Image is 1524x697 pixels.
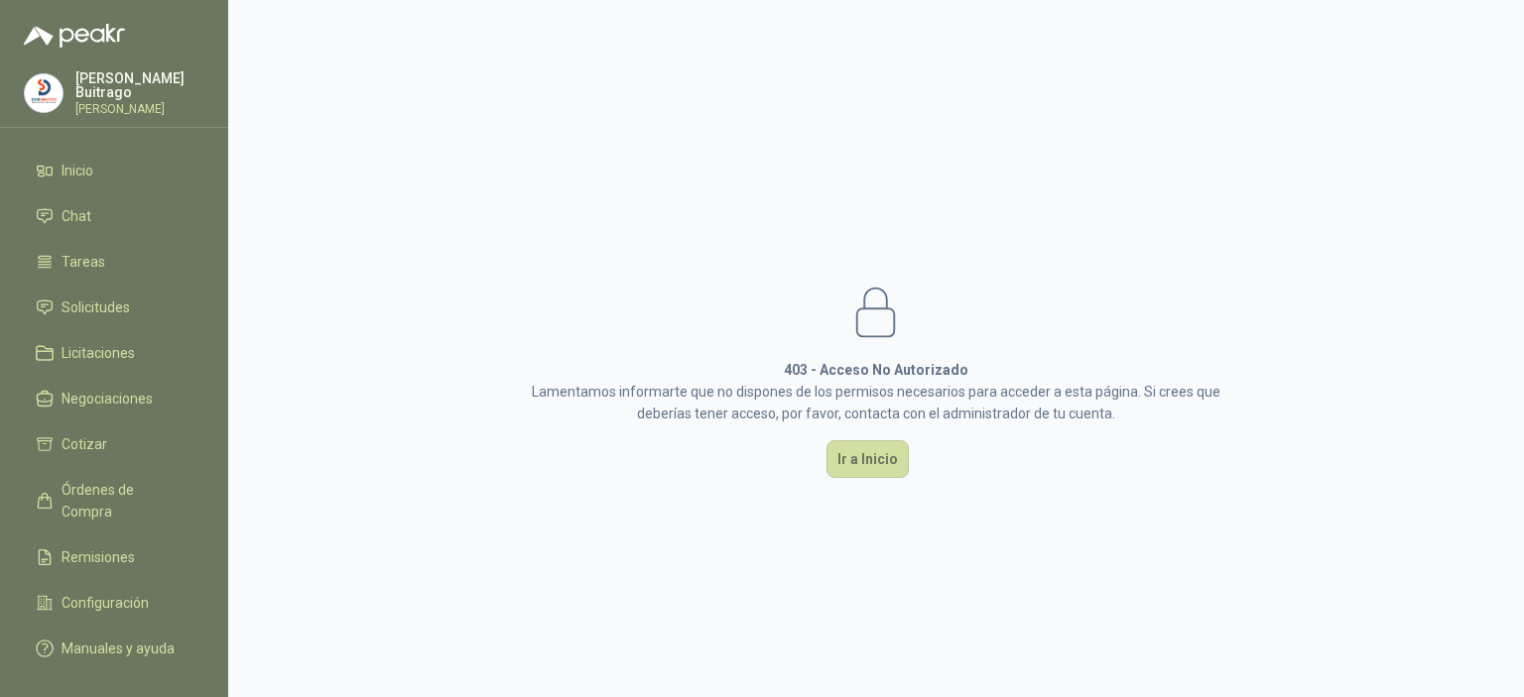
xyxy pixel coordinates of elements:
[62,638,175,659] span: Manuales y ayuda
[24,584,204,622] a: Configuración
[826,440,909,478] button: Ir a Inicio
[62,342,135,364] span: Licitaciones
[530,381,1222,424] p: Lamentamos informarte que no dispones de los permisos necesarios para acceder a esta página. Si c...
[62,479,186,523] span: Órdenes de Compra
[75,103,204,115] p: [PERSON_NAME]
[530,359,1222,381] h1: 403 - Acceso No Autorizado
[24,289,204,326] a: Solicitudes
[24,425,204,463] a: Cotizar
[62,205,91,227] span: Chat
[24,24,125,48] img: Logo peakr
[24,152,204,189] a: Inicio
[24,538,204,576] a: Remisiones
[62,592,149,614] span: Configuración
[24,243,204,281] a: Tareas
[24,197,204,235] a: Chat
[75,71,204,99] p: [PERSON_NAME] Buitrago
[24,334,204,372] a: Licitaciones
[24,380,204,417] a: Negociaciones
[62,433,107,455] span: Cotizar
[62,388,153,409] span: Negociaciones
[24,471,204,530] a: Órdenes de Compra
[24,630,204,667] a: Manuales y ayuda
[62,546,135,568] span: Remisiones
[62,251,105,273] span: Tareas
[62,160,93,181] span: Inicio
[25,74,63,112] img: Company Logo
[62,296,130,318] span: Solicitudes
